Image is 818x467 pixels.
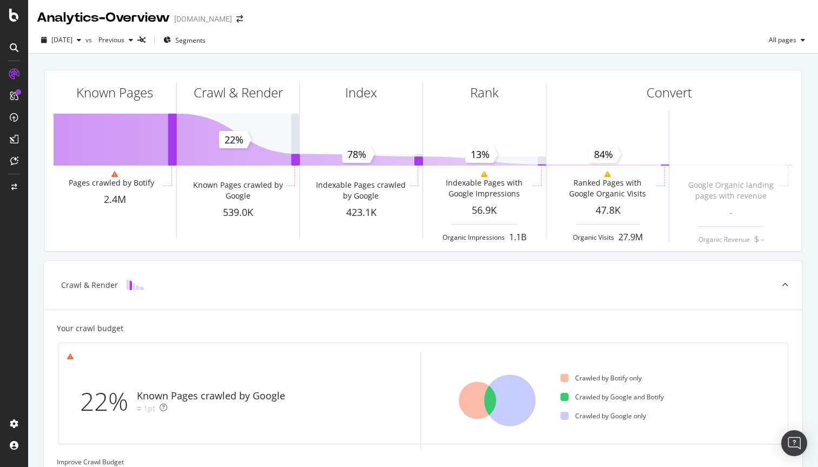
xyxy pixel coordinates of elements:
div: arrow-right-arrow-left [236,15,243,23]
div: 1pt [143,403,155,414]
div: Analytics - Overview [37,9,170,27]
span: 2025 Aug. 30th [51,35,72,44]
img: Equal [137,407,141,410]
div: [DOMAIN_NAME] [174,14,232,24]
button: Previous [94,31,137,49]
div: 22% [80,384,137,419]
div: Rank [470,83,499,102]
div: Index [345,83,377,102]
div: 56.9K [423,203,546,218]
div: Crawl & Render [61,280,118,291]
span: vs [85,35,94,44]
div: Pages crawled by Botify [69,177,154,188]
button: Segments [159,31,210,49]
span: Segments [175,36,206,45]
div: Crawled by Google and Botify [560,392,664,402]
div: 2.4M [54,193,176,207]
div: Open Intercom Messenger [781,430,807,456]
button: [DATE] [37,31,85,49]
div: Crawled by Google only [560,411,646,420]
img: block-icon [127,280,144,290]
button: All pages [764,31,809,49]
div: Indexable Pages crawled by Google [315,180,407,201]
span: Previous [94,35,124,44]
div: Your crawl budget [57,323,123,334]
div: Known Pages crawled by Google [192,180,284,201]
div: Known Pages [76,83,153,102]
div: Improve Crawl Budget [57,457,789,466]
div: 423.1K [300,206,423,220]
div: Crawled by Botify only [560,373,642,383]
div: Indexable Pages with Google Impressions [438,177,531,199]
div: 1.1B [509,231,526,244]
div: 539.0K [177,206,300,220]
span: All pages [764,35,796,44]
div: Crawl & Render [194,83,283,102]
div: Known Pages crawled by Google [137,389,285,403]
div: Organic Impressions [443,233,505,242]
